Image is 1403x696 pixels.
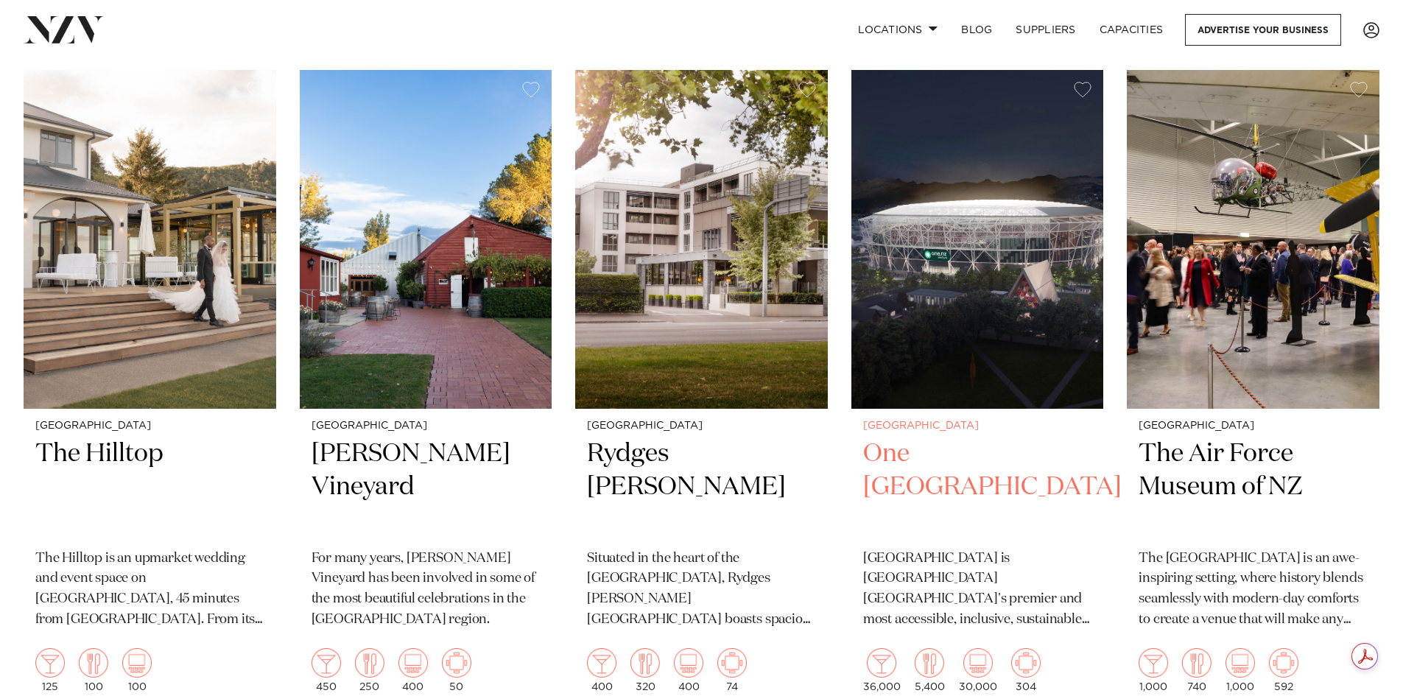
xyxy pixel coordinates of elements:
[355,648,384,678] img: dining.png
[915,648,944,678] img: dining.png
[398,648,428,678] img: theatre.png
[587,421,816,432] small: [GEOGRAPHIC_DATA]
[863,648,901,692] div: 36,000
[1004,14,1087,46] a: SUPPLIERS
[630,648,660,692] div: 320
[1226,648,1255,678] img: theatre.png
[24,16,104,43] img: nzv-logo.png
[851,70,1104,409] img: Aerial view of One New Zealand Stadium at night
[1139,648,1168,678] img: cocktail.png
[717,648,747,692] div: 74
[35,549,264,631] p: The Hilltop is an upmarket wedding and event space on [GEOGRAPHIC_DATA], 45 minutes from [GEOGRAP...
[1269,648,1298,692] div: 592
[587,437,816,537] h2: Rydges [PERSON_NAME]
[863,437,1092,537] h2: One [GEOGRAPHIC_DATA]
[1269,648,1298,678] img: meeting.png
[867,648,896,678] img: cocktail.png
[312,421,541,432] small: [GEOGRAPHIC_DATA]
[674,648,703,692] div: 400
[398,648,428,692] div: 400
[863,421,1092,432] small: [GEOGRAPHIC_DATA]
[630,648,660,678] img: dining.png
[949,14,1004,46] a: BLOG
[1139,421,1368,432] small: [GEOGRAPHIC_DATA]
[35,648,65,678] img: cocktail.png
[442,648,471,678] img: meeting.png
[1011,648,1041,678] img: meeting.png
[442,648,471,692] div: 50
[1226,648,1255,692] div: 1,000
[674,648,703,678] img: theatre.png
[915,648,945,692] div: 5,400
[122,648,152,692] div: 100
[587,549,816,631] p: Situated in the heart of the [GEOGRAPHIC_DATA], Rydges [PERSON_NAME] [GEOGRAPHIC_DATA] boasts spa...
[846,14,949,46] a: Locations
[312,648,341,678] img: cocktail.png
[35,437,264,537] h2: The Hilltop
[1139,437,1368,537] h2: The Air Force Museum of NZ
[312,648,341,692] div: 450
[963,648,993,678] img: theatre.png
[1139,648,1168,692] div: 1,000
[1182,648,1212,692] div: 740
[79,648,108,692] div: 100
[587,648,616,678] img: cocktail.png
[355,648,384,692] div: 250
[312,437,541,537] h2: [PERSON_NAME] Vineyard
[312,549,541,631] p: For many years, [PERSON_NAME] Vineyard has been involved in some of the most beautiful celebratio...
[1011,648,1041,692] div: 304
[35,648,65,692] div: 125
[717,648,747,678] img: meeting.png
[863,549,1092,631] p: [GEOGRAPHIC_DATA] is [GEOGRAPHIC_DATA] [GEOGRAPHIC_DATA]'s premier and most accessible, inclusive...
[1139,549,1368,631] p: The [GEOGRAPHIC_DATA] is an awe-inspiring setting, where history blends seamlessly with modern-da...
[1185,14,1341,46] a: Advertise your business
[1182,648,1212,678] img: dining.png
[1088,14,1175,46] a: Capacities
[35,421,264,432] small: [GEOGRAPHIC_DATA]
[122,648,152,678] img: theatre.png
[79,648,108,678] img: dining.png
[959,648,997,692] div: 30,000
[587,648,616,692] div: 400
